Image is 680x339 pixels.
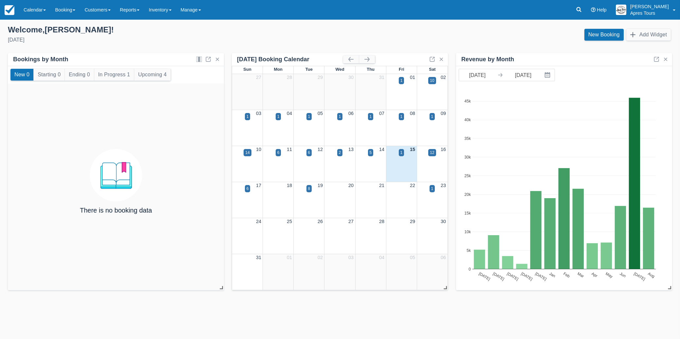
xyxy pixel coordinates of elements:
[461,56,514,63] div: Revenue by Month
[367,67,375,72] span: Thu
[441,255,446,260] a: 06
[410,147,415,152] a: 15
[256,75,261,80] a: 27
[379,111,384,116] a: 07
[441,111,446,116] a: 09
[274,67,283,72] span: Mon
[318,183,323,188] a: 19
[591,8,596,12] i: Help
[597,7,607,12] span: Help
[348,219,354,224] a: 27
[134,69,171,81] button: Upcoming 4
[277,150,280,156] div: 6
[431,186,433,192] div: 1
[542,69,555,81] button: Interact with the calendar and add the check-in date for your trip.
[430,150,434,156] div: 12
[630,10,669,16] p: Apres Tours
[287,255,292,260] a: 01
[410,255,415,260] a: 05
[256,111,261,116] a: 03
[34,69,64,81] button: Starting 0
[243,67,251,72] span: Sun
[400,150,403,156] div: 1
[308,114,310,120] div: 1
[287,219,292,224] a: 25
[287,147,292,152] a: 11
[287,183,292,188] a: 18
[379,147,384,152] a: 14
[8,25,335,35] div: Welcome , [PERSON_NAME] !
[318,219,323,224] a: 26
[348,183,354,188] a: 20
[441,183,446,188] a: 23
[430,78,434,84] div: 10
[247,114,249,120] div: 1
[400,78,403,84] div: 1
[399,67,404,72] span: Fri
[339,150,341,156] div: 2
[379,75,384,80] a: 31
[318,111,323,116] a: 05
[245,150,249,156] div: 14
[431,114,433,120] div: 1
[505,69,542,81] input: End Date
[348,147,354,152] a: 13
[410,219,415,224] a: 29
[441,147,446,152] a: 16
[13,56,68,63] div: Bookings by Month
[370,114,372,120] div: 1
[410,111,415,116] a: 08
[287,111,292,116] a: 04
[308,186,310,192] div: 8
[90,149,142,201] img: booking.png
[348,75,354,80] a: 30
[5,5,14,15] img: checkfront-main-nav-mini-logo.png
[256,183,261,188] a: 17
[429,67,435,72] span: Sat
[348,255,354,260] a: 03
[400,114,403,120] div: 1
[584,29,624,41] a: New Booking
[256,255,261,260] a: 31
[8,36,335,44] div: [DATE]
[318,255,323,260] a: 02
[256,147,261,152] a: 10
[370,150,372,156] div: 5
[335,67,344,72] span: Wed
[80,207,152,214] h4: There is no booking data
[305,67,313,72] span: Tue
[441,75,446,80] a: 02
[630,3,669,10] p: [PERSON_NAME]
[339,114,341,120] div: 1
[616,5,626,15] img: A1
[410,75,415,80] a: 01
[65,69,94,81] button: Ending 0
[379,219,384,224] a: 28
[348,111,354,116] a: 06
[459,69,496,81] input: Start Date
[318,147,323,152] a: 12
[10,69,33,81] button: New 0
[94,69,134,81] button: In Progress 1
[410,183,415,188] a: 22
[379,255,384,260] a: 04
[626,29,671,41] button: Add Widget
[318,75,323,80] a: 29
[308,150,310,156] div: 6
[256,219,261,224] a: 24
[287,75,292,80] a: 28
[247,186,249,192] div: 6
[237,56,343,63] div: [DATE] Booking Calendar
[277,114,280,120] div: 1
[441,219,446,224] a: 30
[379,183,384,188] a: 21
